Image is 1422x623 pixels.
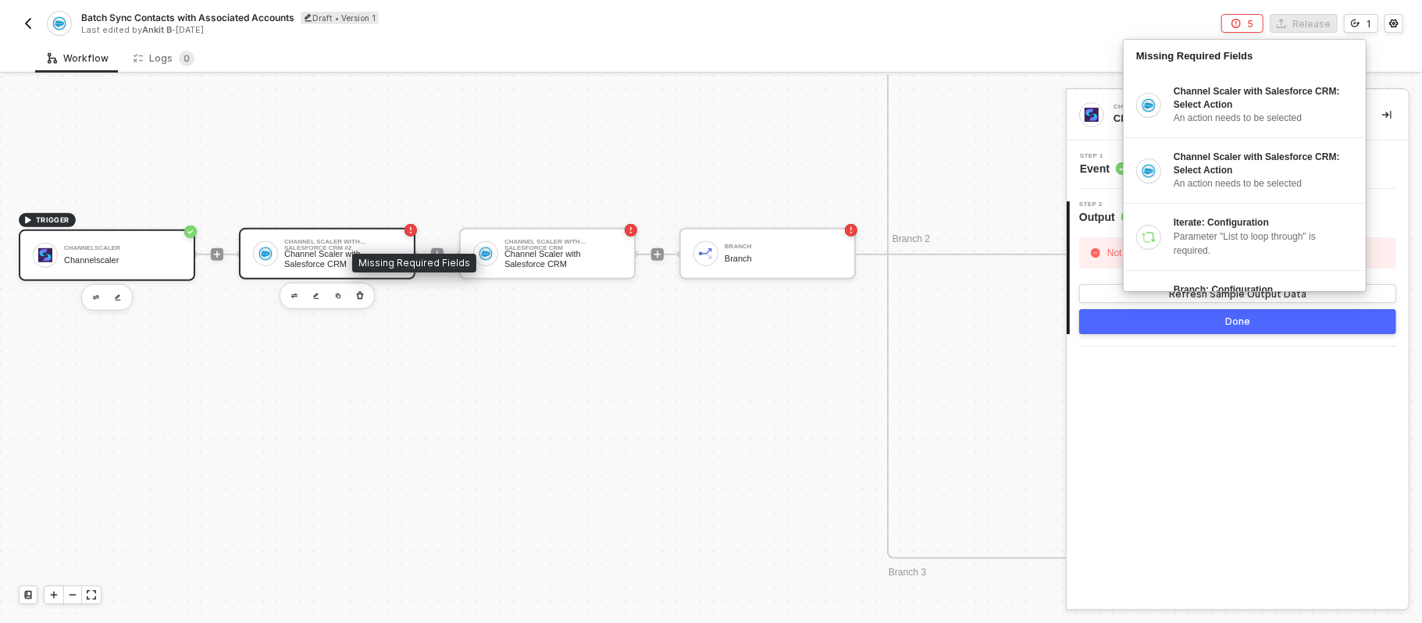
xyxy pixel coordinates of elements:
span: Output [1079,209,1134,225]
div: Branch 3 [889,565,982,581]
div: Channelscaler [1114,112,1357,126]
span: icon-play [49,590,59,600]
img: edit-cred [313,293,319,300]
div: Channel Scaler with Salesforce CRM #2 [284,239,401,245]
img: edit-cred [93,295,99,301]
span: minus-circle [1091,248,1100,258]
span: icon-play [653,250,662,259]
span: icon-minus [68,590,77,600]
div: Channel Scaler with Salesforce CRM [504,249,622,269]
span: icon-error-page [845,224,857,237]
img: edit-cred [115,294,121,301]
div: Step 2Output Not able to send the test data. Try again.Refresh Sample Output DataDone [1067,201,1409,334]
button: edit-cred [87,288,105,307]
span: Step 1 [1080,153,1128,159]
span: icon-settings [1389,19,1399,28]
div: Branch: Configuration [1174,283,1352,297]
span: icon-play [212,250,222,259]
span: TRIGGER [36,214,69,226]
div: Last edited by - [DATE] [81,24,710,36]
span: icon-collapse-right [1382,110,1392,119]
button: Done [1079,309,1396,334]
span: icon-edit [304,13,312,22]
span: icon-error-page [625,224,637,237]
img: edit-cred [291,294,298,299]
button: 1 [1344,14,1378,33]
div: Branch [725,254,842,264]
div: Missing Required Fields [1124,40,1366,73]
button: edit-cred [109,288,127,307]
span: Event [1080,161,1128,176]
div: Channelscaler [64,255,181,265]
span: icon-error-page [405,224,417,237]
span: icon-versioning [1351,19,1360,28]
img: icon [38,248,52,262]
span: icon-error-page [1231,19,1241,28]
div: Not able to send the test data. Try again. [1103,241,1280,265]
img: f4c0c964-b1f0-4768-fa24-d6cf7dc03ccc.png [1142,98,1156,112]
div: Iterate: Configuration [1174,216,1352,230]
span: Step 2 [1079,201,1134,208]
span: icon-play [23,215,33,225]
div: Channel Scaler with Salesforce CRM [504,239,622,245]
div: Missing Required Fields [352,254,476,272]
span: icon-expand [87,590,96,600]
div: Draft • Version 1 [301,12,379,24]
li: Parameter "List to loop through" is required. [1174,230,1352,258]
button: Release [1270,14,1338,33]
div: Channel Scaler with Salesforce CRM [284,249,401,269]
img: icon [258,247,273,261]
div: Branch [725,244,842,250]
div: 5 [1247,17,1253,30]
div: Workflow [48,52,109,65]
div: Channelscaler [1114,104,1348,110]
img: copy-block [335,293,341,299]
div: Channel Scaler with Salesforce CRM: Select Action [1174,85,1352,112]
button: Refresh Sample Output Data [1079,284,1396,303]
img: f4c0c964-b1f0-4768-fa24-d6cf7dc03ccc.png [1142,164,1156,178]
img: integration-icon [52,16,66,30]
img: back [22,17,34,30]
button: copy-block [329,287,347,305]
span: Batch Sync Contacts with Associated Accounts [81,11,294,24]
div: Branch 2 [893,232,986,247]
div: Step 1Event [1067,153,1409,176]
sup: 0 [179,51,194,66]
button: edit-cred [285,287,304,305]
button: 5 [1221,14,1263,33]
div: Channel Scaler with Salesforce CRM: Select Action [1174,151,1352,177]
img: icon [479,247,493,261]
span: icon-success-page [184,226,197,238]
button: edit-cred [307,287,326,305]
div: Done [1225,315,1250,328]
div: An action needs to be selected [1174,177,1352,190]
button: back [19,14,37,33]
div: Channelscaler [64,245,181,251]
img: icon [699,247,713,261]
div: An action needs to be selected [1174,112,1352,125]
img: for-loop.svg [1142,230,1156,244]
div: Logs [134,51,194,66]
div: 1 [1367,17,1371,30]
span: Ankit B [142,24,172,35]
img: integration-icon [1085,108,1099,122]
div: Refresh Sample Output Data [1169,287,1306,301]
